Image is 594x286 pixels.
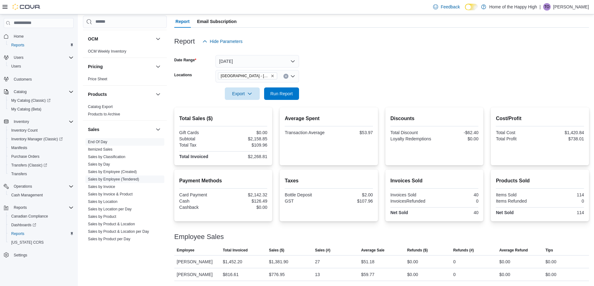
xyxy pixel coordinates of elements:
h3: Sales [88,126,99,133]
h2: Products Sold [496,177,584,185]
img: Cova [12,4,41,10]
h3: Products [88,91,107,97]
div: $0.00 [499,258,510,265]
button: Reports [1,203,76,212]
div: Subtotal [179,136,222,141]
input: Dark Mode [465,4,478,10]
h3: OCM [88,36,98,42]
div: $2,142.32 [225,192,267,197]
div: $0.00 [545,258,556,265]
div: 114 [541,192,584,197]
span: Operations [14,184,32,189]
span: Catalog Export [88,104,113,109]
button: Users [6,62,76,71]
a: My Catalog (Classic) [9,97,53,104]
span: Inventory Manager (Classic) [9,135,74,143]
a: Transfers [9,170,29,178]
button: Pricing [154,63,162,70]
span: Transfers (Classic) [9,162,74,169]
span: Dashboards [11,223,36,227]
button: Hide Parameters [200,35,245,48]
a: Feedback [431,1,462,13]
div: $1,381.90 [269,258,288,265]
div: Products [83,103,167,120]
strong: Net Sold [390,210,408,215]
button: Inventory [1,117,76,126]
div: $2,158.85 [225,136,267,141]
span: Sales by Employee (Created) [88,169,137,174]
span: Sales by Location [88,199,118,204]
span: Run Report [270,91,293,97]
span: Inventory [11,118,74,125]
span: Tips [545,248,553,253]
span: Inventory Manager (Classic) [11,137,63,142]
a: Inventory Count [9,127,40,134]
span: Cash Management [9,191,74,199]
div: $2,268.81 [225,154,267,159]
button: Inventory [11,118,31,125]
span: Sales by Product & Location [88,222,135,227]
a: Transfers (Classic) [9,162,50,169]
div: $0.00 [436,136,478,141]
a: Sales by Invoice & Product [88,192,133,196]
a: Cash Management [9,191,45,199]
span: Settings [14,253,27,258]
a: Sales by Day [88,162,110,166]
button: [DATE] [215,55,299,68]
a: Itemized Sales [88,147,113,152]
div: $0.00 [407,271,418,278]
span: Average Refund [499,248,528,253]
a: Catalog Export [88,105,113,109]
a: Sales by Location [88,199,118,204]
div: Cashback [179,205,222,210]
strong: Net Sold [496,210,514,215]
span: Home [11,32,74,40]
h2: Discounts [390,115,479,122]
span: Employee [177,248,195,253]
span: TO [544,3,549,11]
div: 114 [541,210,584,215]
span: OCM Weekly Inventory [88,49,126,54]
p: [PERSON_NAME] [553,3,589,11]
button: Operations [1,182,76,191]
span: Purchase Orders [11,154,40,159]
span: Inventory Count [9,127,74,134]
div: $1,420.84 [541,130,584,135]
span: Inventory Count [11,128,38,133]
button: Catalog [11,88,29,96]
a: Sales by Employee (Tendered) [88,177,139,181]
h2: Payment Methods [179,177,268,185]
button: Reports [11,204,29,211]
div: Items Sold [496,192,538,197]
label: Date Range [174,58,196,63]
span: Users [11,54,74,61]
div: $0.00 [407,258,418,265]
span: End Of Day [88,139,107,144]
button: Inventory Count [6,126,76,135]
div: OCM [83,48,167,58]
span: Purchase Orders [9,153,74,160]
div: InvoicesRefunded [390,199,433,204]
div: Cash [179,199,222,204]
a: Canadian Compliance [9,213,51,220]
span: Sales by Invoice [88,184,115,189]
span: Sales by Product per Day [88,237,130,241]
button: Reports [6,41,76,49]
h3: Report [174,38,195,45]
span: Dashboards [9,221,74,229]
div: 40 [436,210,478,215]
div: 0 [453,258,456,265]
span: Customers [11,75,74,83]
button: Manifests [6,143,76,152]
button: OCM [88,36,153,42]
p: Home of the Happy High [489,3,537,11]
div: $1,452.20 [223,258,242,265]
h2: Cost/Profit [496,115,584,122]
div: 0 [453,271,456,278]
span: Sales by Classification [88,154,125,159]
span: Users [11,64,21,69]
label: Locations [174,73,192,77]
button: Reports [6,229,76,238]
